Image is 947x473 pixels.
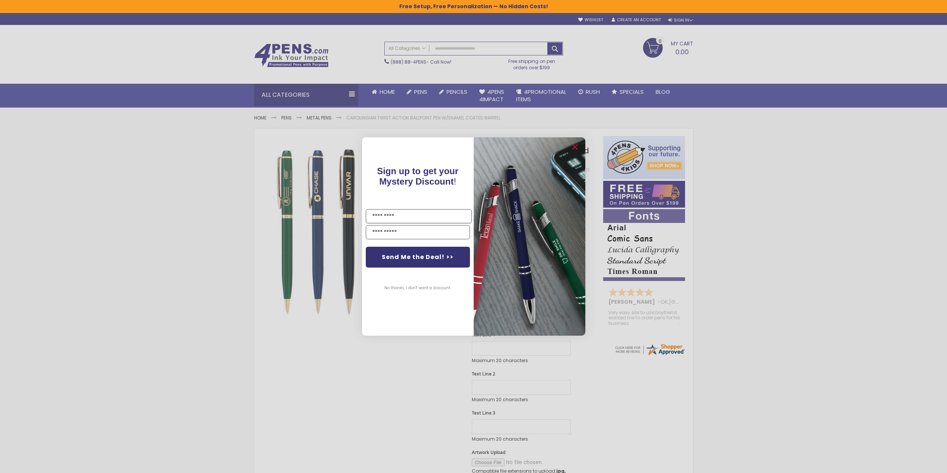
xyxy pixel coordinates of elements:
button: No thanks, I don't want a discount. [381,279,455,297]
span: Sign up to get your Mystery Discount [377,166,458,186]
button: Send Me the Deal! >> [366,247,470,268]
span: ! [377,166,458,186]
button: Close dialog [569,141,581,153]
input: YOUR EMAIL [366,225,470,239]
img: 081b18bf-2f98-4675-a917-09431eb06994.jpeg [474,137,585,336]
